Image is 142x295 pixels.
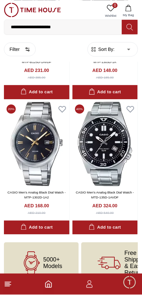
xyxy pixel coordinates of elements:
div: AED 540.00 [96,211,114,216]
h4: AED 168.00 [24,203,49,209]
h4: AED 324.00 [92,203,117,209]
a: CASIO Men's Analog Black Dial Watch - MTP-1302D-1A2 [8,191,66,199]
div: AED 185.00 [96,75,114,80]
h4: AED 148.00 [92,67,117,74]
button: My Bag [119,3,138,19]
span: 20 % [7,104,16,114]
button: Add to cart [72,85,138,99]
a: Home [45,281,52,288]
span: Wishlist [103,13,119,18]
div: Add to cart [89,224,121,232]
img: CASIO Men's Analog Black Dial Watch - MTP-1302D-1A2 [4,102,70,186]
button: Add to cart [4,221,70,235]
div: Add to cart [21,88,53,96]
img: ... [4,3,61,17]
span: 5000+ Models [43,257,62,270]
span: 0 [112,3,118,8]
span: 40 % [75,104,84,114]
div: AED 385.00 [28,75,46,80]
span: Sort By: [97,46,115,53]
h4: AED 231.00 [24,67,49,74]
div: Chat Widget [123,276,137,290]
div: AED 210.00 [28,211,46,216]
button: Sort By: [91,46,115,53]
img: CASIO Men's Analog Black Dial Watch - MTD-135D-1AVDF [72,102,138,186]
div: Add to cart [21,224,53,232]
button: Add to cart [4,85,70,99]
button: Add to cart [72,221,138,235]
a: CASIO Men's Analog Black Dial Watch - MTD-135D-1AVDF [76,191,134,199]
a: 0Wishlist [103,3,119,19]
button: Filter [4,42,36,56]
div: Add to cart [89,88,121,96]
span: My Bag [120,12,137,17]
